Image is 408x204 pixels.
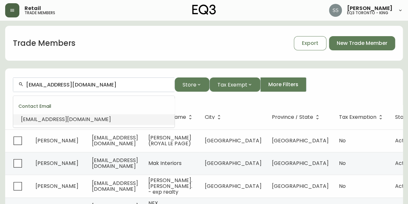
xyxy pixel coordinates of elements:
[339,159,346,167] span: No
[148,134,191,147] span: [PERSON_NAME] (ROYAL LE PAGE)
[26,82,169,88] input: Search
[339,182,346,190] span: No
[302,40,318,47] span: Export
[13,98,174,114] div: Contact Email
[192,5,216,15] img: logo
[337,40,387,47] span: New Trade Member
[347,6,393,11] span: [PERSON_NAME]
[148,177,192,196] span: [PERSON_NAME]. [PERSON_NAME]. - exp realty
[35,182,78,190] span: [PERSON_NAME]
[35,159,78,167] span: [PERSON_NAME]
[92,134,138,147] span: [EMAIL_ADDRESS][DOMAIN_NAME]
[217,81,247,89] span: Tax Exempt
[339,115,376,119] span: Tax Exemption
[183,81,196,89] span: Store
[272,115,313,119] span: Province / State
[148,159,182,167] span: Mak Interiors
[272,159,329,167] span: [GEOGRAPHIC_DATA]
[339,137,346,144] span: No
[268,81,298,88] span: More Filters
[260,77,306,92] button: More Filters
[329,36,395,50] button: New Trade Member
[329,4,342,17] img: f1b6f2cda6f3b51f95337c5892ce6799
[205,159,262,167] span: [GEOGRAPHIC_DATA]
[272,137,329,144] span: [GEOGRAPHIC_DATA]
[209,77,260,92] button: Tax Exempt
[174,77,209,92] button: Store
[205,114,223,120] span: City
[294,36,326,50] button: Export
[205,137,262,144] span: [GEOGRAPHIC_DATA]
[25,6,41,11] span: Retail
[25,11,55,15] h5: trade members
[272,182,329,190] span: [GEOGRAPHIC_DATA]
[13,38,75,49] h1: Trade Members
[205,182,262,190] span: [GEOGRAPHIC_DATA]
[339,114,385,120] span: Tax Exemption
[35,137,78,144] span: [PERSON_NAME]
[21,116,111,123] span: [EMAIL_ADDRESS][DOMAIN_NAME]
[92,157,138,170] span: [EMAIL_ADDRESS][DOMAIN_NAME]
[92,179,138,193] span: [EMAIL_ADDRESS][DOMAIN_NAME]
[272,114,322,120] span: Province / State
[347,11,388,15] h5: eq3 toronto - king
[205,115,215,119] span: City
